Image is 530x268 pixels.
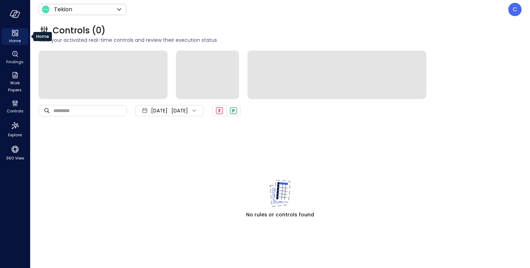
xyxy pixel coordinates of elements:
[1,98,28,115] div: Controls
[230,107,237,114] div: Passed
[1,28,28,45] div: Home
[246,211,314,218] span: No rules or controls found
[1,119,28,139] div: Explore
[151,107,168,115] span: [DATE]
[218,108,221,114] span: F
[39,36,522,44] span: View your activated real-time controls and review their execution status
[54,5,72,14] p: Tekion
[6,155,24,162] span: 360 View
[1,143,28,162] div: 360 View
[508,3,522,16] div: Csamarpuri
[216,107,223,114] div: Failed
[8,131,22,138] span: Explore
[232,108,235,114] span: P
[9,37,21,44] span: Home
[4,79,26,93] span: Work Papers
[33,32,52,41] div: Home
[7,107,23,115] span: Controls
[1,49,28,66] div: Findings
[513,5,517,14] p: C
[41,5,50,14] img: Icon
[1,70,28,94] div: Work Papers
[53,25,106,36] span: Controls (0)
[6,58,23,65] span: Findings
